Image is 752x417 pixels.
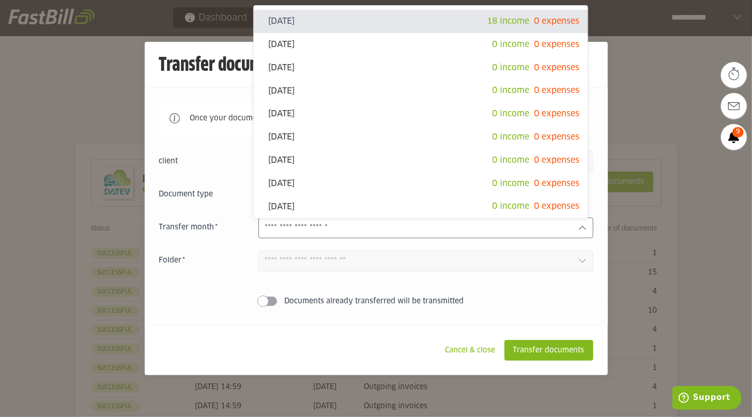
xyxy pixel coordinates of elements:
[268,179,295,188] font: [DATE]
[534,156,579,164] font: 0 expenses
[534,179,579,188] font: 0 expenses
[492,179,529,188] font: 0 income
[285,298,464,305] font: Documents already transferred will be transmitted
[268,156,295,164] font: [DATE]
[268,87,295,95] font: [DATE]
[534,110,579,118] font: 0 expenses
[268,110,295,118] font: [DATE]
[534,17,579,25] font: 0 expenses
[492,64,529,72] font: 0 income
[534,202,579,210] font: 0 expenses
[268,64,295,72] font: [DATE]
[492,156,529,164] font: 0 income
[190,115,474,122] font: Once your documents have been transferred, they may no longer be processed.
[534,133,579,141] font: 0 expenses
[721,124,747,150] a: 9
[736,129,740,135] font: 9
[492,202,529,210] font: 0 income
[487,17,529,25] font: 18 income
[492,86,529,95] font: 0 income
[492,133,529,141] font: 0 income
[268,40,295,49] font: [DATE]
[672,386,742,412] iframe: Opens a widget where you can find more information
[446,347,496,354] font: Cancel & close
[268,203,295,211] font: [DATE]
[268,133,295,141] font: [DATE]
[534,86,579,95] font: 0 expenses
[492,40,529,49] font: 0 income
[513,347,585,354] font: Transfer documents
[268,17,295,25] font: [DATE]
[534,40,579,49] font: 0 expenses
[492,110,529,118] font: 0 income
[534,64,579,72] font: 0 expenses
